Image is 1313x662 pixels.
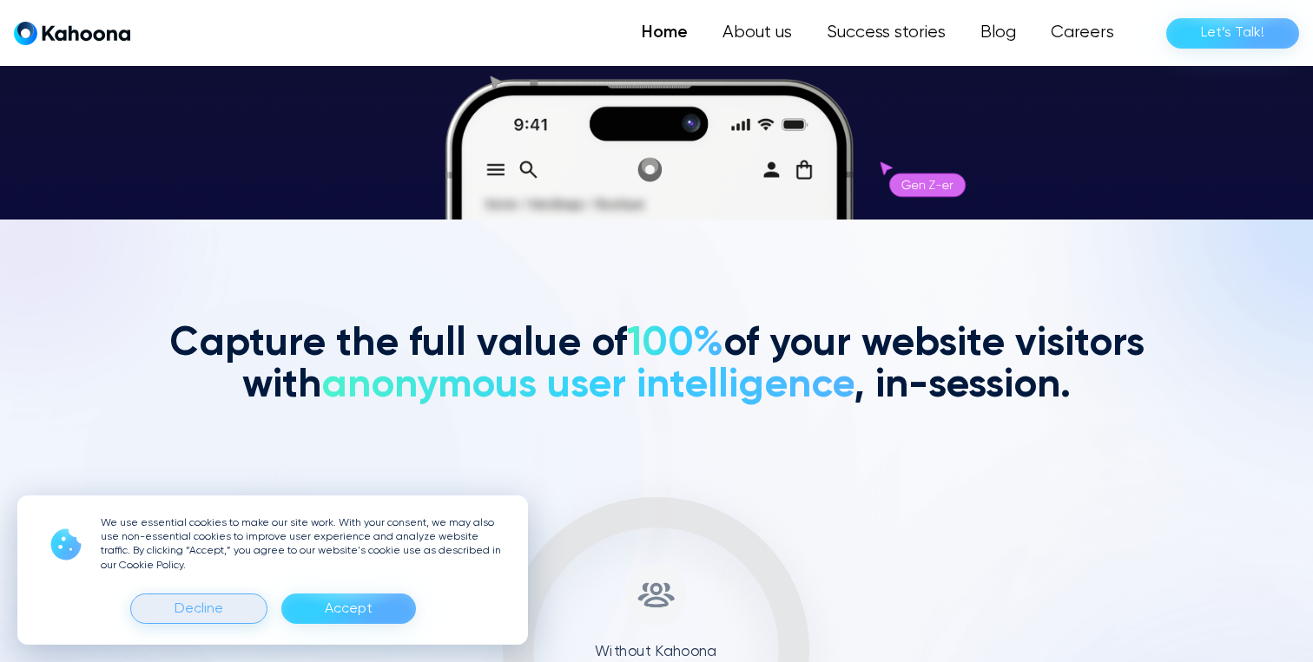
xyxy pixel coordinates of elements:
a: About us [705,16,809,50]
div: Accept [281,593,416,624]
a: Let’s Talk! [1166,18,1299,49]
div: Decline [175,595,223,623]
a: Home [624,16,705,50]
a: home [14,21,130,46]
g: Gen Z-er [902,180,953,190]
div: Let’s Talk! [1201,19,1264,47]
p: We use essential cookies to make our site work. With your consent, we may also use non-essential ... [101,516,507,573]
div: Decline [130,593,267,624]
h2: Capture the full value of of your website visitors with , in-session. [162,324,1151,407]
a: Blog [963,16,1033,50]
span: anonymous user intelligence [321,365,854,405]
span: 100% [627,324,723,364]
div: Accept [325,595,373,623]
a: Careers [1033,16,1132,50]
a: Success stories [809,16,963,50]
